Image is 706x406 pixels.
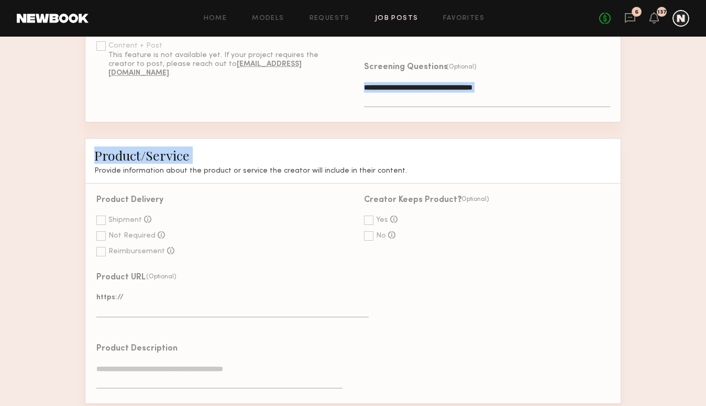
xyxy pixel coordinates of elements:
h3: Provide information about the product or service the creator will include in their content. [94,166,612,175]
a: Requests [310,15,350,22]
div: Product Delivery [96,196,163,205]
a: Models [252,15,284,22]
div: (Optional) [446,63,477,71]
div: (Optional) [146,273,177,280]
b: [EMAIL_ADDRESS][DOMAIN_NAME] [108,61,302,76]
span: Product/Service [94,146,190,164]
a: Favorites [443,15,484,22]
div: Creator Keeps Product? [364,196,462,205]
div: 6 [635,9,638,15]
div: Not Required [108,232,156,240]
div: No [376,232,386,240]
div: Product Description [96,345,178,353]
div: Content + Post [108,42,162,50]
div: Shipment [108,217,142,224]
div: Screening Questions [364,63,448,72]
div: Product URL [96,274,146,282]
div: Reimbursement [108,248,165,255]
a: Job Posts [375,15,418,22]
div: Yes [376,217,388,224]
div: (Optional) [459,196,489,203]
a: 6 [624,12,636,25]
a: Home [204,15,227,22]
div: 137 [657,9,667,15]
div: This feature is not available yet. If your project requires the creator to post, please reach out... [108,51,343,77]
